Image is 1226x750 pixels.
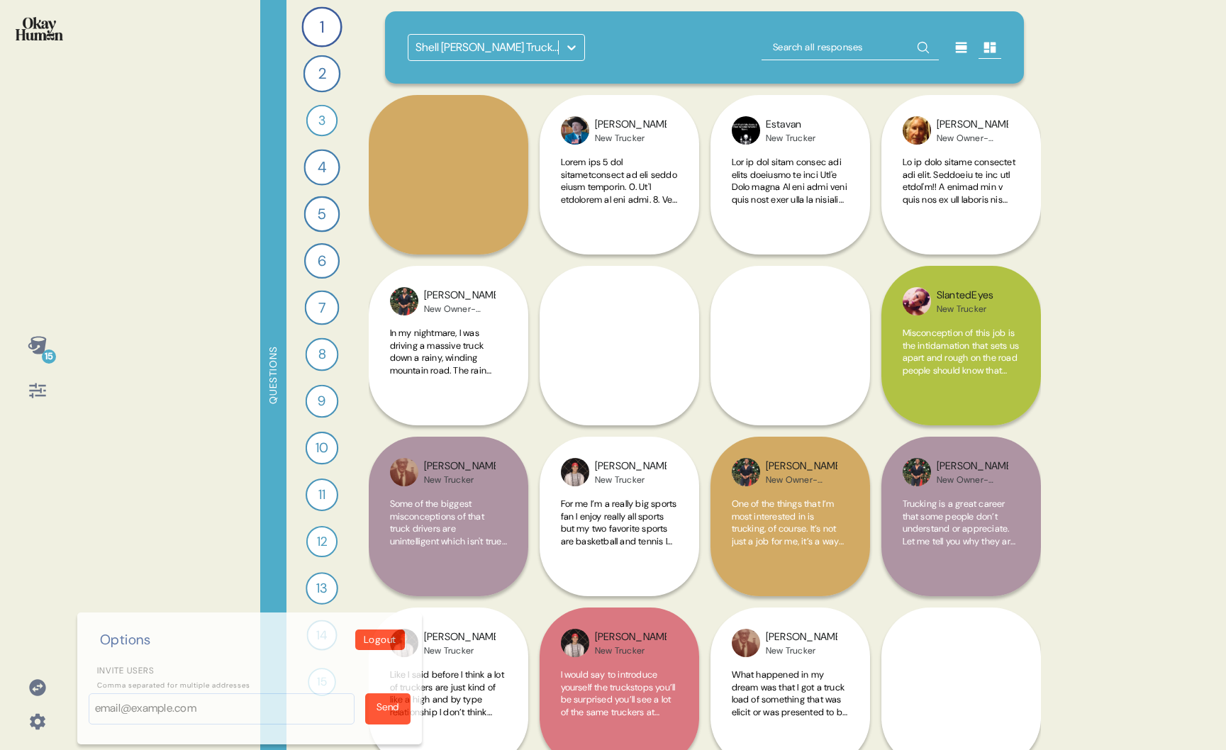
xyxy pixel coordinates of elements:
[937,303,994,315] div: New Trucker
[305,432,338,464] div: 10
[903,458,931,486] img: profilepic_9711243272284004.jpg
[89,680,411,690] p: Comma separated for multiple addresses
[89,693,355,724] input: email@example.com
[306,105,337,136] div: 3
[561,629,589,657] img: profilepic_6607632739316811.jpg
[377,700,399,715] div: Send
[595,629,667,645] div: [PERSON_NAME]
[16,17,63,40] img: okayhuman.3b1b6348.png
[364,632,396,647] p: Logout
[762,35,939,60] input: Search all responses
[903,327,1020,687] span: Misconception of this job is the intidamation that sets us apart and rough on the road people sho...
[305,385,338,418] div: 9
[390,458,418,486] img: profilepic_6580702128709085.jpg
[766,645,837,656] div: New Trucker
[732,116,760,145] img: profilepic_6419625861420333.jpg
[306,572,338,605] div: 13
[561,116,589,145] img: profilepic_6149036291871425.jpg
[306,526,337,557] div: 12
[416,39,559,56] div: Shell [PERSON_NAME] Truckers Research
[732,458,760,486] img: profilepic_9711243272284004.jpg
[303,196,340,233] div: 5
[424,459,496,474] div: [PERSON_NAME]
[424,629,496,645] div: [PERSON_NAME]
[595,117,667,133] div: [PERSON_NAME]
[937,288,994,303] div: SlantedEyes
[303,55,340,93] div: 2
[903,287,931,315] img: profilepic_6371446516225301.jpg
[937,133,1008,144] div: New Owner-Operator
[42,349,56,364] div: 15
[390,287,418,315] img: profilepic_9711243272284004.jpg
[303,243,339,279] div: 6
[94,629,157,650] div: Options
[595,474,667,486] div: New Trucker
[303,149,340,185] div: 4
[424,288,496,303] div: [PERSON_NAME]
[305,338,338,371] div: 8
[766,133,816,144] div: New Trucker
[937,459,1008,474] div: [PERSON_NAME]
[766,474,837,486] div: New Owner-Operator
[424,474,496,486] div: New Trucker
[766,117,816,133] div: Estavan
[595,459,667,474] div: [PERSON_NAME]
[561,458,589,486] img: profilepic_6607632739316811.jpg
[424,645,496,656] div: New Trucker
[903,156,1019,653] span: Lo ip dolo sitame consectet adi elit. Seddoeiu te inc utl etdol'm!! A enimad min v quis nos ex ul...
[903,116,931,145] img: profilepic_6745147788841355.jpg
[595,645,667,656] div: New Trucker
[937,117,1008,133] div: [PERSON_NAME]
[766,459,837,474] div: [PERSON_NAME]
[937,474,1008,486] div: New Owner-Operator
[301,6,342,47] div: 1
[595,133,667,144] div: New Trucker
[424,303,496,315] div: New Owner-Operator
[304,291,339,325] div: 7
[766,629,837,645] div: [PERSON_NAME]
[306,478,338,511] div: 11
[732,629,760,657] img: profilepic_6580702128709085.jpg
[89,664,411,677] label: Invite users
